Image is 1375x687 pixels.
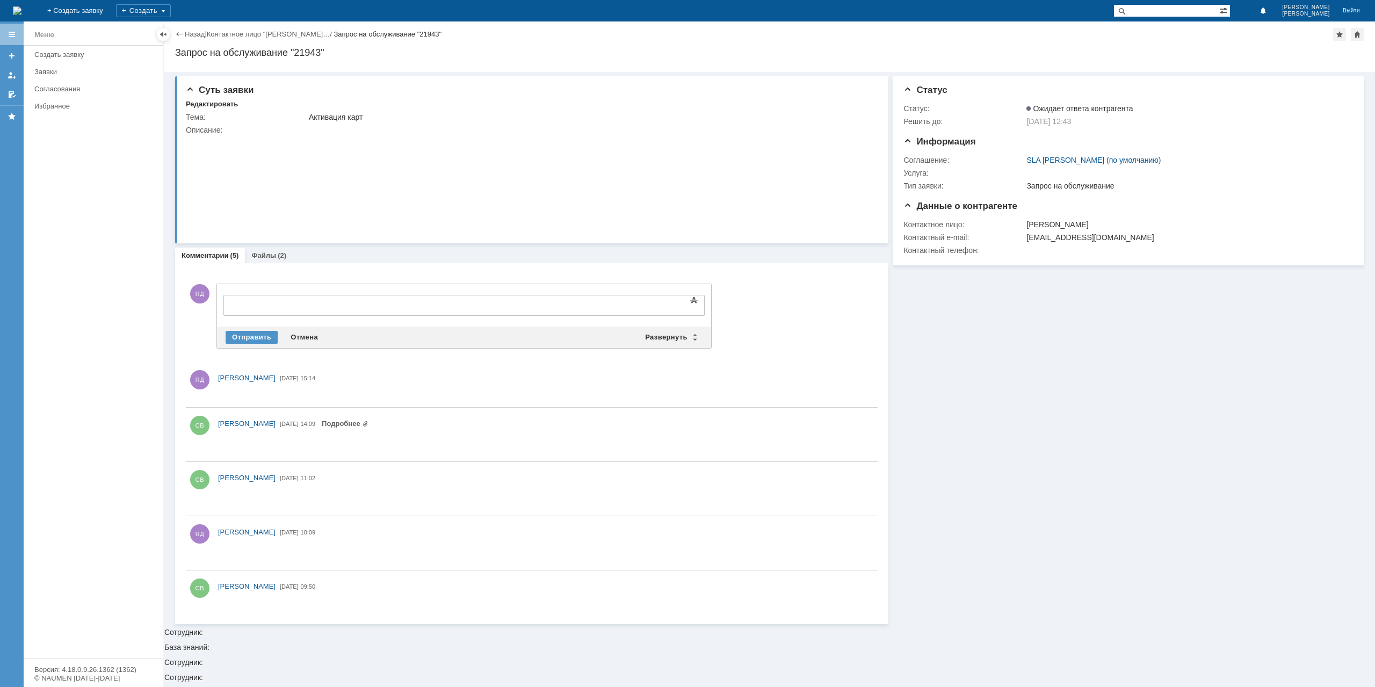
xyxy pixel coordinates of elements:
[301,375,316,381] span: 15:14
[186,113,307,121] div: Тема:
[322,420,368,428] a: Прикреплены файлы: A20201123АОК.txt
[309,113,871,121] div: Активация карт
[3,47,20,64] a: Создать заявку
[903,233,1024,242] div: Контактный e-mail:
[3,67,20,84] a: Мои заявки
[34,68,157,76] div: Заявки
[218,528,276,536] span: [PERSON_NAME]
[218,418,276,429] a: [PERSON_NAME]
[1351,28,1364,41] div: Сделать домашней страницей
[186,126,873,134] div: Описание:
[903,169,1024,177] div: Услуга:
[207,30,334,38] div: /
[903,156,1024,164] div: Соглашение:
[34,666,153,673] div: Версия: 4.18.0.9.26.1362 (1362)
[13,6,21,15] a: Перейти на домашнюю страницу
[1026,220,1347,229] div: [PERSON_NAME]
[34,28,54,41] div: Меню
[157,28,170,41] div: Скрыть меню
[280,529,299,536] span: [DATE]
[3,86,20,103] a: Мои согласования
[218,474,276,482] span: [PERSON_NAME]
[903,220,1024,229] div: Контактное лицо:
[280,375,299,381] span: [DATE]
[218,374,276,382] span: [PERSON_NAME]
[185,30,205,38] a: Назад
[301,583,316,590] span: 09:50
[116,4,171,17] div: Создать
[34,50,157,59] div: Создать заявку
[218,527,276,538] a: [PERSON_NAME]
[182,251,229,259] a: Комментарии
[301,421,316,427] span: 14:09
[1333,28,1346,41] div: Добавить в избранное
[301,529,316,536] span: 10:09
[186,85,254,95] span: Суть заявки
[280,475,299,481] span: [DATE]
[903,182,1024,190] div: Тип заявки:
[1282,4,1330,11] span: [PERSON_NAME]
[207,30,330,38] a: Контактное лицо "[PERSON_NAME]…
[164,72,1375,636] div: Сотрудник:
[1026,233,1347,242] div: [EMAIL_ADDRESS][DOMAIN_NAME]
[34,102,145,110] div: Избранное
[218,581,276,592] a: [PERSON_NAME]
[186,100,238,109] div: Редактировать
[1026,104,1133,113] span: Ожидает ответа контрагента
[903,201,1017,211] span: Данные о контрагенте
[1026,117,1071,126] span: [DATE] 12:43
[205,30,206,38] div: |
[164,643,1375,651] div: База знаний:
[334,30,442,38] div: Запрос на обслуживание "21943"
[1282,11,1330,17] span: [PERSON_NAME]
[301,475,316,481] span: 11:02
[278,251,286,259] div: (2)
[280,583,299,590] span: [DATE]
[30,63,161,80] a: Заявки
[1026,182,1347,190] div: Запрос на обслуживание
[175,47,1364,58] div: Запрос на обслуживание "21943"
[34,675,153,682] div: © NAUMEN [DATE]-[DATE]
[218,373,276,384] a: [PERSON_NAME]
[1219,5,1230,15] span: Расширенный поиск
[903,85,947,95] span: Статус
[34,85,157,93] div: Согласования
[218,473,276,483] a: [PERSON_NAME]
[903,104,1024,113] div: Статус:
[903,246,1024,255] div: Контактный телефон:
[903,117,1024,126] div: Решить до:
[164,674,1375,681] div: Сотрудник:
[164,659,1375,666] div: Сотрудник:
[13,6,21,15] img: logo
[687,294,700,307] span: Показать панель инструментов
[230,251,239,259] div: (5)
[280,421,299,427] span: [DATE]
[1026,156,1161,164] a: SLA [PERSON_NAME] (по умолчанию)
[218,420,276,428] span: [PERSON_NAME]
[190,284,209,303] span: ЯД
[903,136,975,147] span: Информация
[30,81,161,97] a: Согласования
[218,582,276,590] span: [PERSON_NAME]
[30,46,161,63] a: Создать заявку
[251,251,276,259] a: Файлы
